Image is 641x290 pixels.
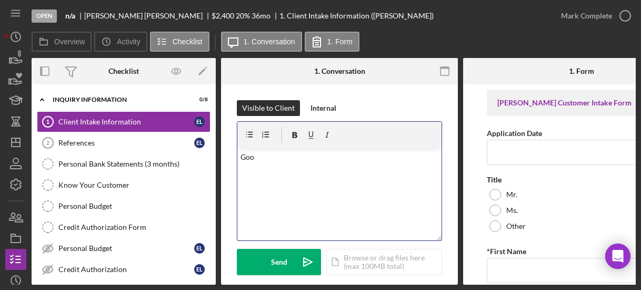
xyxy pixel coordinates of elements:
div: Client Intake Information [58,118,194,126]
a: Know Your Customer [37,175,211,196]
span: $2,400 [212,11,234,20]
div: E L [194,138,205,148]
a: Personal BudgetEL [37,238,211,259]
div: E L [194,243,205,254]
div: Internal [311,100,336,116]
a: 1Client Intake InformationEL [37,111,211,132]
button: Overview [32,32,92,52]
div: E L [194,264,205,275]
label: 1. Form [327,37,353,46]
div: Visible to Client [242,100,295,116]
div: Credit Authorization [58,265,194,274]
div: Know Your Customer [58,181,210,189]
div: Credit Authorization Form [58,223,210,231]
a: Personal Bank Statements (3 months) [37,153,211,175]
div: Personal Budget [58,202,210,210]
label: 1. Conversation [244,37,295,46]
button: Activity [94,32,147,52]
label: Other [506,222,526,230]
div: 36 mo [252,12,271,20]
p: Goo [241,151,439,163]
label: Ms. [506,206,518,215]
label: Application Date [487,129,542,138]
div: 0 / 8 [189,96,208,103]
button: Checklist [150,32,209,52]
div: References [58,139,194,147]
div: Open Intercom Messenger [605,244,630,269]
div: Open [32,9,57,23]
a: Credit Authorization Form [37,217,211,238]
div: Mark Complete [561,5,612,26]
button: Send [237,249,321,275]
div: [PERSON_NAME] [PERSON_NAME] [84,12,212,20]
tspan: 1 [46,119,49,125]
button: Visible to Client [237,100,300,116]
button: 1. Form [305,32,359,52]
a: Credit AuthorizationEL [37,259,211,280]
div: Personal Bank Statements (3 months) [58,160,210,168]
label: *First Name [487,247,526,256]
a: 2ReferencesEL [37,132,211,153]
div: 20 % [236,12,250,20]
button: Mark Complete [550,5,636,26]
div: Personal Budget [58,244,194,253]
div: Checklist [108,67,139,75]
div: 1. Form [569,67,594,75]
button: Internal [305,100,342,116]
div: 1. Client Intake Information ([PERSON_NAME]) [279,12,434,20]
label: Overview [54,37,85,46]
button: 1. Conversation [221,32,302,52]
div: 1. Conversation [314,67,365,75]
label: Activity [117,37,140,46]
div: Inquiry Information [53,96,182,103]
div: Send [271,249,287,275]
b: n/a [65,12,75,20]
tspan: 2 [46,140,49,146]
label: Checklist [173,37,203,46]
label: Mr. [506,190,517,199]
div: E L [194,117,205,127]
a: Personal Budget [37,196,211,217]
